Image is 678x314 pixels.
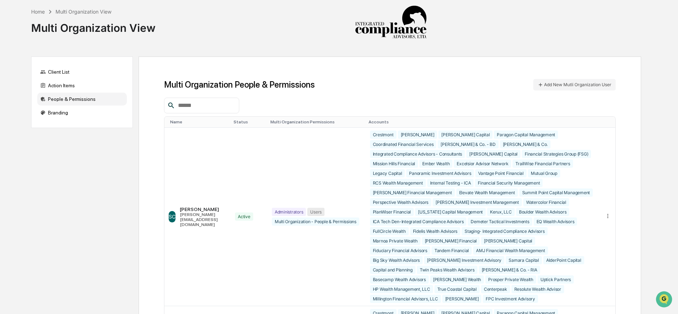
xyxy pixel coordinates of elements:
[122,57,130,65] button: Start new chat
[370,217,467,226] div: ICA Tech Den-Integrated Compliance Advisors
[369,119,597,124] div: Toggle SortBy
[307,208,324,216] div: Users
[511,285,564,293] div: Resolute Wealth Advisor
[417,266,477,274] div: Twin Peaks Wealth Advisors
[180,206,226,212] div: [PERSON_NAME]
[49,87,92,100] a: 🗄️Attestations
[419,160,452,168] div: Ember Wealth
[7,91,13,97] div: 🖐️
[522,150,591,158] div: Financial Strategies Group (FSG)
[52,91,58,97] div: 🗄️
[272,208,306,216] div: Administrators
[410,227,460,235] div: Fidelis Wealth Advisors
[235,212,253,221] div: Active
[500,140,550,148] div: [PERSON_NAME] & Co.
[534,217,577,226] div: EQ Wealth Advisors
[422,237,480,245] div: [PERSON_NAME] Financial
[370,131,396,139] div: Crestmont
[59,90,89,97] span: Attestations
[433,198,522,206] div: [PERSON_NAME] Investment Management
[481,285,510,293] div: Centerpeak
[355,6,427,39] img: Integrated Compliance Advisors
[506,256,542,264] div: Samara Capital
[370,256,423,264] div: Big Sky Wealth Advisors
[4,87,49,100] a: 🖐️Preclearance
[398,131,437,139] div: [PERSON_NAME]
[272,217,359,226] div: Multi Organization - People & Permissions
[516,208,569,216] div: Boulder Wealth Advisors
[462,227,548,235] div: Staging- Integrated Compliance Advisors
[31,16,155,34] div: Multi Organization View
[24,62,91,68] div: We're available if you need us!
[538,275,574,284] div: Uptick Partners
[406,169,474,177] div: Panoramic Investment Advisors
[56,9,111,15] div: Multi Organization View
[655,290,674,310] iframe: Open customer support
[31,9,45,15] div: Home
[513,160,573,168] div: TrailWise Financial Partners
[523,198,569,206] div: Watercolor Financial
[427,179,474,187] div: Internal Testing - ICA
[438,131,492,139] div: [PERSON_NAME] Capital
[37,65,127,78] div: Client List
[37,79,127,92] div: Action Items
[442,295,482,303] div: [PERSON_NAME]
[473,246,548,255] div: AMJ Financial Wealth Management
[4,101,48,114] a: 🔎Data Lookup
[543,256,584,264] div: AlderPoint Capital
[475,179,543,187] div: Financial Security Management
[7,15,130,26] p: How can we help?
[438,140,498,148] div: [PERSON_NAME] & Co. - BD
[466,150,520,158] div: [PERSON_NAME] Capital
[14,90,46,97] span: Preclearance
[370,198,432,206] div: Perspective Wealth Advisors
[370,160,418,168] div: Mission Hills Financial
[24,55,117,62] div: Start new chat
[164,79,315,90] h1: Multi Organization People & Permissions
[234,119,265,124] div: Toggle SortBy
[487,208,515,216] div: Kerux, LLC
[370,275,429,284] div: Basecamp Wealth Advisors
[37,106,127,119] div: Branding
[494,131,558,139] div: Paragon Capital Management
[370,237,420,245] div: Marnoa Private Wealth
[19,33,118,40] input: Clear
[370,227,409,235] div: FullCircle Wealth
[370,169,405,177] div: Legacy Capital
[454,160,511,168] div: Excelsior Advisor Network
[606,119,613,124] div: Toggle SortBy
[14,104,45,111] span: Data Lookup
[479,266,540,274] div: [PERSON_NAME] & Co. - RIA
[456,188,518,197] div: Elevate Wealth Management
[180,212,226,227] div: [PERSON_NAME][EMAIL_ADDRESS][DOMAIN_NAME]
[169,214,175,220] span: SC
[432,246,472,255] div: Tandem Financial
[7,55,20,68] img: 1746055101610-c473b297-6a78-478c-a979-82029cc54cd1
[370,140,437,148] div: Coordinated Financial Services
[430,275,484,284] div: [PERSON_NAME] Wealth
[475,169,526,177] div: Vantage Point Financial
[370,208,414,216] div: PlanWiser Financial
[37,93,127,106] div: People & Permissions
[468,217,532,226] div: Demeter Tactical Investments
[51,121,87,127] a: Powered byPylon
[370,188,455,197] div: [PERSON_NAME] Financial Management
[528,169,560,177] div: Mutual Group
[533,79,616,90] button: Add New Mutli Organization User
[170,119,228,124] div: Toggle SortBy
[370,285,433,293] div: HP Wealth Management, LLC
[370,266,415,274] div: Capital and Planning
[483,295,538,303] div: FPC Investment Advisory
[370,179,426,187] div: RCS Wealth Management
[370,295,441,303] div: Millington Financial Advisors, LLC
[270,119,363,124] div: Toggle SortBy
[434,285,480,293] div: True Coastal Capital
[370,246,430,255] div: Fiduciary Financial Advisors
[485,275,536,284] div: Prosper Private Wealth
[519,188,593,197] div: Summit Point Capital Management
[424,256,504,264] div: [PERSON_NAME] Investment Advisory
[71,121,87,127] span: Pylon
[415,208,486,216] div: [US_STATE] Capital Management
